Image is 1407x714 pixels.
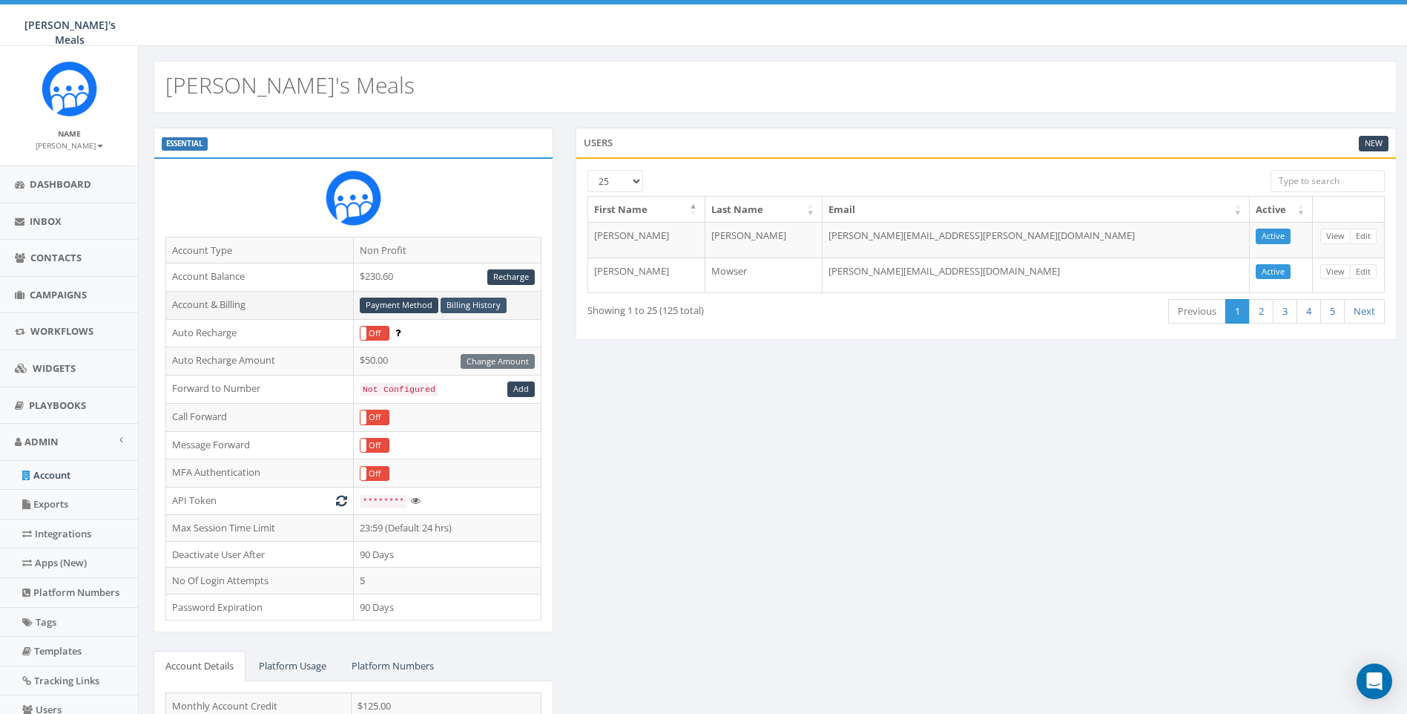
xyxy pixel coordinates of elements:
td: $230.60 [353,263,541,292]
th: Active: activate to sort column ascending [1250,197,1313,223]
td: 90 Days [353,594,541,620]
img: Rally_Corp_Icon_1.png [326,170,381,226]
a: Previous [1168,299,1226,324]
div: OnOff [360,466,389,482]
td: [PERSON_NAME][EMAIL_ADDRESS][DOMAIN_NAME] [823,258,1250,293]
a: 2 [1249,299,1273,324]
td: [PERSON_NAME][EMAIL_ADDRESS][PERSON_NAME][DOMAIN_NAME] [823,222,1250,258]
th: Email: activate to sort column ascending [823,197,1250,223]
th: First Name: activate to sort column descending [588,197,705,223]
td: Deactivate User After [166,541,354,568]
a: Billing History [441,298,507,313]
td: Max Session Time Limit [166,514,354,541]
input: Type to search [1271,170,1385,192]
a: Add [507,381,535,397]
small: [PERSON_NAME] [36,140,103,151]
span: Playbooks [29,399,86,412]
label: Off [360,439,389,453]
a: View [1320,264,1351,280]
td: Account Balance [166,263,354,292]
td: No Of Login Attempts [166,568,354,595]
td: 90 Days [353,541,541,568]
td: Account & Billing [166,291,354,319]
td: Password Expiration [166,594,354,620]
td: Account Type [166,237,354,263]
i: Generate New Token [336,496,347,505]
a: Account Details [154,651,246,681]
a: 3 [1273,299,1297,324]
div: Open Intercom Messenger [1357,664,1392,699]
a: 4 [1296,299,1321,324]
span: Workflows [30,324,93,338]
td: [PERSON_NAME] [588,258,705,293]
span: [PERSON_NAME]'s Meals [24,18,116,47]
div: Showing 1 to 25 (125 total) [587,298,907,318]
a: 1 [1225,299,1250,324]
td: MFA Authentication [166,459,354,488]
a: Active [1256,229,1291,244]
span: Enable to prevent campaign failure. [395,326,401,339]
td: $50.00 [353,347,541,376]
span: Contacts [30,251,82,264]
label: Off [360,467,389,481]
label: Off [360,410,389,425]
a: Active [1256,264,1291,280]
td: Forward to Number [166,376,354,404]
code: Not Configured [360,383,438,396]
td: API Token [166,488,354,515]
div: OnOff [360,438,389,453]
h2: [PERSON_NAME]'s Meals [165,73,415,97]
td: 5 [353,568,541,595]
a: Payment Method [360,298,438,313]
a: New [1359,136,1388,151]
div: OnOff [360,410,389,425]
div: OnOff [360,326,389,341]
td: [PERSON_NAME] [705,222,823,258]
small: Name [58,128,81,139]
td: Auto Recharge [166,319,354,347]
a: View [1320,229,1351,244]
td: 23:59 (Default 24 hrs) [353,514,541,541]
span: Campaigns [30,288,87,301]
a: Edit [1350,229,1377,244]
a: Platform Numbers [340,651,446,681]
img: Rally_Corp_Icon_1.png [42,61,97,117]
td: Call Forward [166,403,354,431]
a: Edit [1350,264,1377,280]
td: Non Profit [353,237,541,263]
td: Message Forward [166,431,354,459]
a: Next [1344,299,1385,324]
td: [PERSON_NAME] [588,222,705,258]
a: [PERSON_NAME] [36,138,103,151]
a: Platform Usage [247,651,338,681]
div: Users [576,128,1397,157]
a: 5 [1320,299,1345,324]
label: ESSENTIAL [162,137,208,151]
span: Admin [24,435,59,448]
span: Inbox [30,214,62,228]
a: Recharge [487,269,535,285]
label: Off [360,327,389,341]
span: Dashboard [30,177,91,191]
td: Mowser [705,258,823,293]
td: Auto Recharge Amount [166,347,354,376]
span: Widgets [33,361,76,375]
th: Last Name: activate to sort column ascending [705,197,823,223]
